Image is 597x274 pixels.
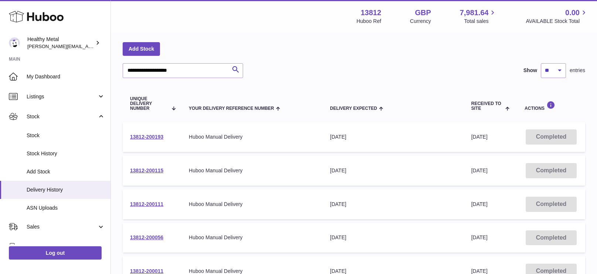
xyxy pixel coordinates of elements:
[330,106,377,111] span: Delivery Expected
[525,101,578,111] div: Actions
[361,8,381,18] strong: 13812
[27,113,97,120] span: Stock
[330,234,456,241] div: [DATE]
[330,201,456,208] div: [DATE]
[27,186,105,193] span: Delivery History
[460,8,497,25] a: 7,981.64 Total sales
[9,37,20,48] img: jose@healthy-metal.com
[471,201,487,207] span: [DATE]
[471,134,487,140] span: [DATE]
[130,201,163,207] a: 13812-200111
[189,106,274,111] span: Your Delivery Reference Number
[471,168,487,173] span: [DATE]
[526,8,588,25] a: 0.00 AVAILABLE Stock Total
[27,204,105,212] span: ASN Uploads
[27,243,97,250] span: Orders
[464,18,497,25] span: Total sales
[130,134,163,140] a: 13812-200193
[471,268,487,274] span: [DATE]
[123,42,160,55] a: Add Stock
[189,167,315,174] div: Huboo Manual Delivery
[27,132,105,139] span: Stock
[27,168,105,175] span: Add Stock
[130,268,163,274] a: 13812-200011
[27,36,94,50] div: Healthy Metal
[9,246,102,260] a: Log out
[471,234,487,240] span: [DATE]
[130,168,163,173] a: 13812-200115
[410,18,431,25] div: Currency
[27,150,105,157] span: Stock History
[189,133,315,141] div: Huboo Manual Delivery
[471,101,503,111] span: Received to Site
[570,67,585,74] span: entries
[526,18,588,25] span: AVAILABLE Stock Total
[460,8,489,18] span: 7,981.64
[523,67,537,74] label: Show
[27,93,97,100] span: Listings
[189,201,315,208] div: Huboo Manual Delivery
[330,133,456,141] div: [DATE]
[130,234,163,240] a: 13812-200056
[415,8,431,18] strong: GBP
[130,97,168,111] span: Unique Delivery Number
[565,8,580,18] span: 0.00
[27,223,97,230] span: Sales
[357,18,381,25] div: Huboo Ref
[189,234,315,241] div: Huboo Manual Delivery
[27,73,105,80] span: My Dashboard
[27,43,148,49] span: [PERSON_NAME][EMAIL_ADDRESS][DOMAIN_NAME]
[330,167,456,174] div: [DATE]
